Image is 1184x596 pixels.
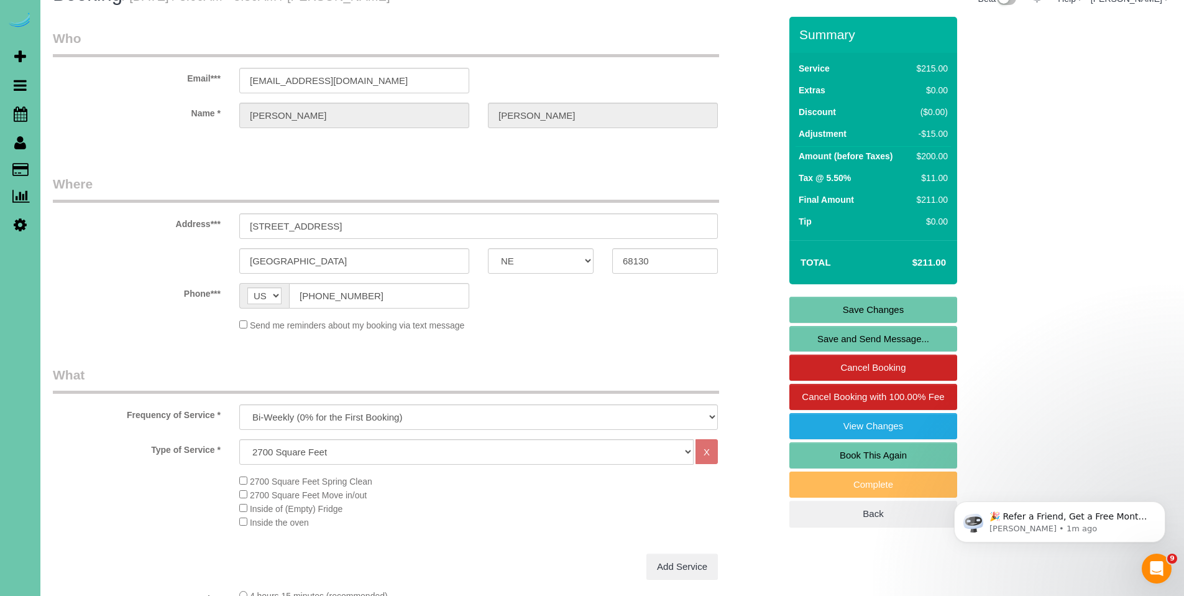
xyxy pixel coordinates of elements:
[53,29,719,57] legend: Who
[912,62,948,75] div: $215.00
[799,106,836,118] label: Discount
[44,404,230,421] label: Frequency of Service *
[789,297,957,323] a: Save Changes
[250,490,367,500] span: 2700 Square Feet Move in/out
[789,442,957,468] a: Book This Again
[1142,554,1172,584] iframe: Intercom live chat
[912,215,948,228] div: $0.00
[799,193,854,206] label: Final Amount
[789,384,957,410] a: Cancel Booking with 100.00% Fee
[646,554,718,580] a: Add Service
[912,106,948,118] div: ($0.00)
[789,355,957,381] a: Cancel Booking
[802,391,944,402] span: Cancel Booking with 100.00% Fee
[799,27,951,42] h3: Summary
[799,84,825,96] label: Extras
[912,128,948,140] div: -$15.00
[250,518,309,528] span: Inside the oven
[250,477,372,487] span: 2700 Square Feet Spring Clean
[799,172,851,184] label: Tax @ 5.50%
[912,150,948,162] div: $200.00
[250,320,465,330] span: Send me reminders about my booking via text message
[799,128,847,140] label: Adjustment
[789,501,957,527] a: Back
[44,439,230,456] label: Type of Service *
[53,366,719,394] legend: What
[935,475,1184,562] iframe: Intercom notifications message
[875,258,946,268] h4: $211.00
[912,193,948,206] div: $211.00
[53,175,719,203] legend: Where
[7,12,32,30] img: Automaid Logo
[912,84,948,96] div: $0.00
[789,326,957,352] a: Save and Send Message...
[799,150,893,162] label: Amount (before Taxes)
[789,413,957,439] a: View Changes
[1167,554,1177,564] span: 9
[912,172,948,184] div: $11.00
[44,103,230,119] label: Name *
[250,504,342,514] span: Inside of (Empty) Fridge
[801,257,831,268] strong: Total
[799,215,812,228] label: Tip
[799,62,830,75] label: Service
